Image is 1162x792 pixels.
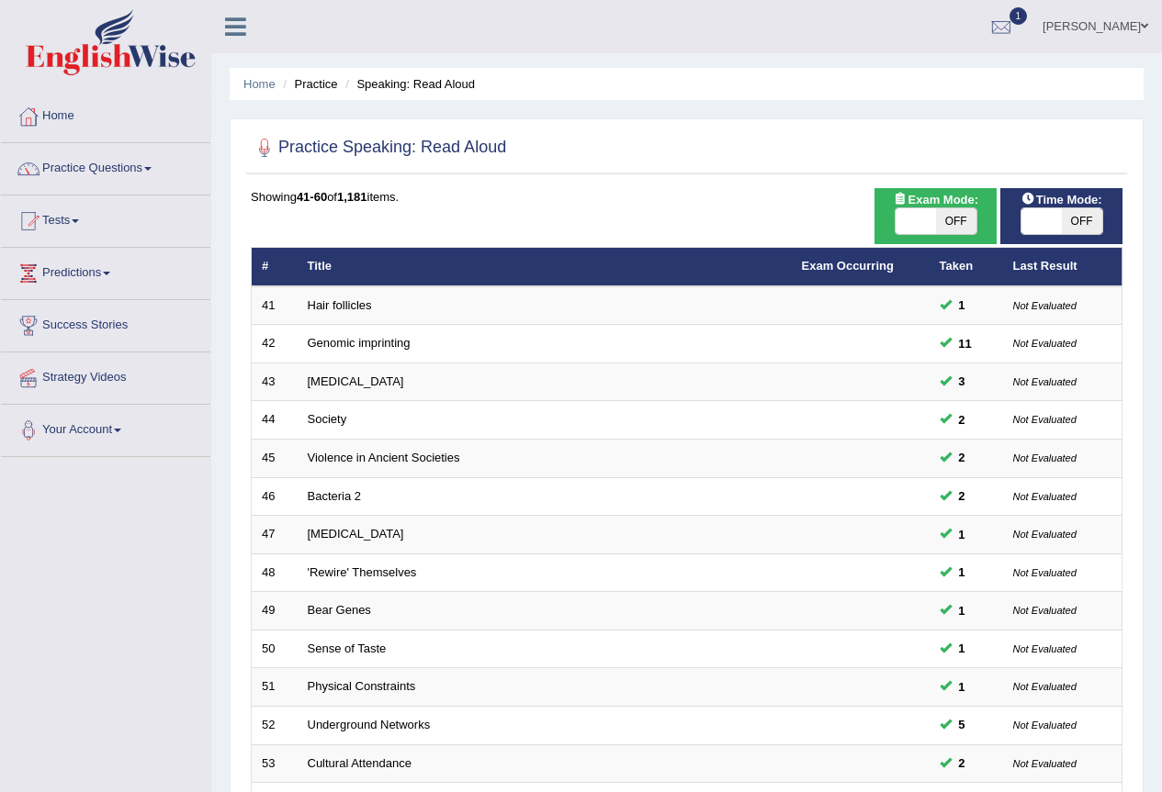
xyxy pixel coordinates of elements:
a: Home [243,77,276,91]
span: You can still take this question [952,753,973,773]
a: 'Rewire' Themselves [308,565,417,579]
td: 50 [252,630,298,668]
a: Tests [1,195,210,241]
a: Strategy Videos [1,352,210,398]
a: Sense of Taste [308,641,387,655]
h2: Practice Speaking: Read Aloud [251,134,506,162]
small: Not Evaluated [1013,376,1077,387]
small: Not Evaluated [1013,605,1077,616]
a: Predictions [1,248,210,294]
span: OFF [1062,208,1102,234]
a: Home [1,91,210,137]
a: Bear Genes [308,603,371,617]
small: Not Evaluated [1013,681,1077,692]
span: OFF [936,208,976,234]
small: Not Evaluated [1013,643,1077,654]
span: You can still take this question [952,486,973,506]
li: Practice [278,75,337,93]
a: Cultural Attendance [308,756,412,770]
small: Not Evaluated [1013,452,1077,463]
a: [MEDICAL_DATA] [308,374,404,388]
span: You can still take this question [952,525,973,544]
small: Not Evaluated [1013,300,1077,311]
a: Violence in Ancient Societies [308,451,460,464]
td: 46 [252,477,298,516]
span: You can still take this question [952,639,973,658]
span: You can still take this question [952,448,973,467]
a: [MEDICAL_DATA] [308,527,404,541]
td: 53 [252,744,298,783]
td: 49 [252,592,298,630]
a: Practice Questions [1,143,210,189]
span: You can still take this question [952,296,973,315]
a: Success Stories [1,300,210,346]
b: 41-60 [297,190,327,204]
td: 48 [252,553,298,592]
span: You can still take this question [952,601,973,620]
a: Underground Networks [308,718,431,731]
small: Not Evaluated [1013,758,1077,769]
small: Not Evaluated [1013,529,1077,540]
small: Not Evaluated [1013,719,1077,731]
span: You can still take this question [952,677,973,697]
span: You can still take this question [952,715,973,734]
td: 43 [252,363,298,401]
th: # [252,248,298,286]
th: Title [298,248,792,286]
a: Genomic imprinting [308,336,411,350]
span: You can still take this question [952,563,973,582]
div: Show exams occurring in exams [874,188,997,244]
li: Speaking: Read Aloud [341,75,475,93]
th: Last Result [1003,248,1123,286]
th: Taken [930,248,1003,286]
span: You can still take this question [952,372,973,391]
small: Not Evaluated [1013,567,1077,578]
a: Exam Occurring [802,259,894,273]
td: 52 [252,706,298,744]
small: Not Evaluated [1013,338,1077,349]
span: 1 [1010,7,1028,25]
span: You can still take this question [952,410,973,429]
td: 45 [252,440,298,478]
td: 44 [252,401,298,440]
small: Not Evaluated [1013,491,1077,502]
td: 47 [252,516,298,554]
td: 41 [252,286,298,325]
span: Time Mode: [1014,190,1110,209]
td: 42 [252,325,298,363]
a: Bacteria 2 [308,489,362,503]
a: Hair follicles [308,298,372,312]
a: Society [308,412,347,426]
a: Your Account [1,405,210,451]
span: You can still take this question [952,334,979,353]
small: Not Evaluated [1013,414,1077,425]
a: Physical Constraints [308,679,416,693]
span: Exam Mode: [886,190,986,209]
div: Showing of items. [251,188,1123,206]
td: 51 [252,668,298,707]
b: 1,181 [337,190,367,204]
